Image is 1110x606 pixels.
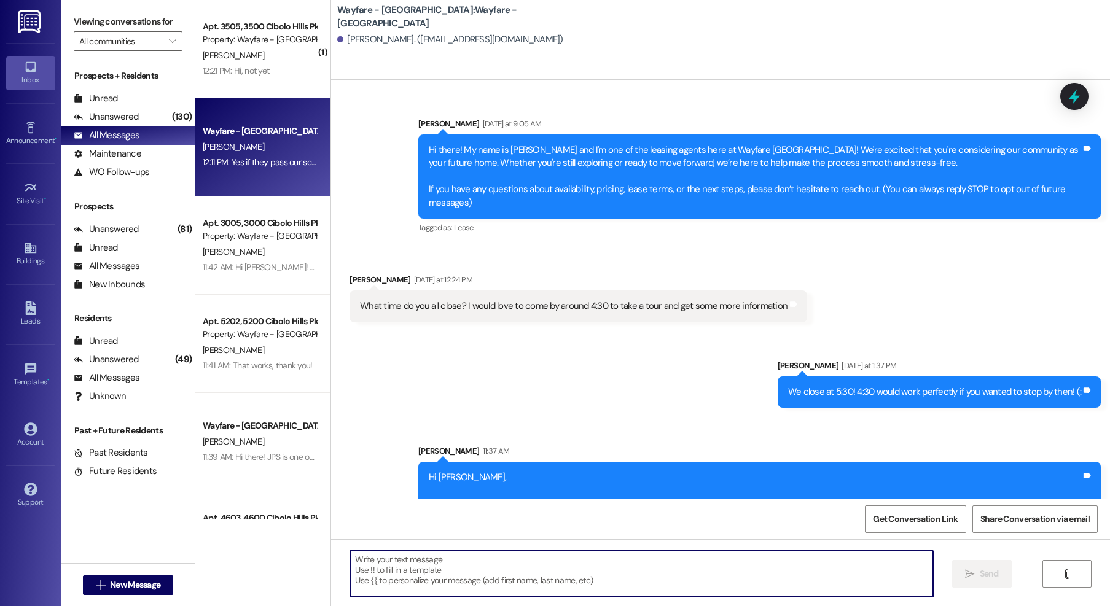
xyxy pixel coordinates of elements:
[74,446,148,459] div: Past Residents
[203,246,264,257] span: [PERSON_NAME]
[952,560,1012,588] button: Send
[203,65,269,76] div: 12:21 PM: Hi, not yet
[203,157,737,168] div: 12:11 PM: Yes if they pass our screening that would be correct! Can you give me their name, DOB, ...
[788,386,1081,398] div: We close at 5:30! 4:30 would work perfectly if you wanted to stop by then! (:
[203,419,316,432] div: Wayfare - [GEOGRAPHIC_DATA]
[83,575,174,595] button: New Message
[454,222,474,233] span: Lease
[74,92,118,105] div: Unread
[418,445,1101,462] div: [PERSON_NAME]
[74,12,182,31] label: Viewing conversations for
[203,125,316,138] div: Wayfare - [GEOGRAPHIC_DATA]
[203,262,902,273] div: 11:42 AM: Hi [PERSON_NAME]! As soon as I see the mail man I will get him to open the box up for m...
[203,344,264,355] span: [PERSON_NAME]
[980,513,1090,526] span: Share Conversation via email
[203,451,569,462] div: 11:39 AM: Hi there! JPS is one of our preferred employers. Were you looking for a one or a two be...
[203,436,264,447] span: [PERSON_NAME]
[203,230,316,243] div: Property: Wayfare - [GEOGRAPHIC_DATA]
[74,465,157,478] div: Future Residents
[6,419,55,452] a: Account
[61,69,195,82] div: Prospects + Residents
[74,111,139,123] div: Unanswered
[337,33,563,46] div: [PERSON_NAME]. ([EMAIL_ADDRESS][DOMAIN_NAME])
[778,359,1101,376] div: [PERSON_NAME]
[74,278,145,291] div: New Inbounds
[418,117,1101,134] div: [PERSON_NAME]
[980,567,999,580] span: Send
[74,223,139,236] div: Unanswered
[74,241,118,254] div: Unread
[55,134,57,143] span: •
[429,144,1081,209] div: Hi there! My name is [PERSON_NAME] and I'm one of the leasing agents here at Wayfare [GEOGRAPHIC_...
[79,31,163,51] input: All communities
[6,238,55,271] a: Buildings
[203,511,316,524] div: Apt. 4603, 4600 Cibolo Hills Pky
[360,300,788,313] div: What time do you all close? I would love to come by around 4:30 to take a tour and get some more ...
[411,273,472,286] div: [DATE] at 12:24 PM
[174,220,195,239] div: (81)
[47,376,49,384] span: •
[74,353,139,366] div: Unanswered
[972,505,1098,533] button: Share Conversation via email
[873,513,958,526] span: Get Conversation Link
[480,117,542,130] div: [DATE] at 9:05 AM
[838,359,896,372] div: [DATE] at 1:37 PM
[203,50,264,61] span: [PERSON_NAME]
[865,505,966,533] button: Get Conversation Link
[6,298,55,331] a: Leads
[74,260,139,273] div: All Messages
[6,359,55,392] a: Templates •
[1062,569,1071,579] i: 
[203,360,313,371] div: 11:41 AM: That works, thank you!
[203,217,316,230] div: Apt. 3005, 3000 Cibolo Hills Pky
[203,328,316,341] div: Property: Wayfare - [GEOGRAPHIC_DATA]
[74,390,126,403] div: Unknown
[429,471,1081,589] div: Hi [PERSON_NAME], I just received your screening results and had my manager review them to see wh...
[74,371,139,384] div: All Messages
[203,33,316,46] div: Property: Wayfare - [GEOGRAPHIC_DATA]
[337,4,583,30] b: Wayfare - [GEOGRAPHIC_DATA]: Wayfare - [GEOGRAPHIC_DATA]
[350,273,807,290] div: [PERSON_NAME]
[18,10,43,33] img: ResiDesk Logo
[203,20,316,33] div: Apt. 3505, 3500 Cibolo Hills Pky
[61,424,195,437] div: Past + Future Residents
[169,107,195,126] div: (130)
[74,166,149,179] div: WO Follow-ups
[203,141,264,152] span: [PERSON_NAME]
[203,315,316,328] div: Apt. 5202, 5200 Cibolo Hills Pky
[96,580,105,590] i: 
[110,578,160,591] span: New Message
[172,350,195,369] div: (49)
[480,445,510,457] div: 11:37 AM
[44,195,46,203] span: •
[6,177,55,211] a: Site Visit •
[6,479,55,512] a: Support
[418,219,1101,236] div: Tagged as:
[74,129,139,142] div: All Messages
[965,569,974,579] i: 
[61,200,195,213] div: Prospects
[74,335,118,348] div: Unread
[6,56,55,90] a: Inbox
[74,147,141,160] div: Maintenance
[169,36,176,46] i: 
[61,312,195,325] div: Residents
